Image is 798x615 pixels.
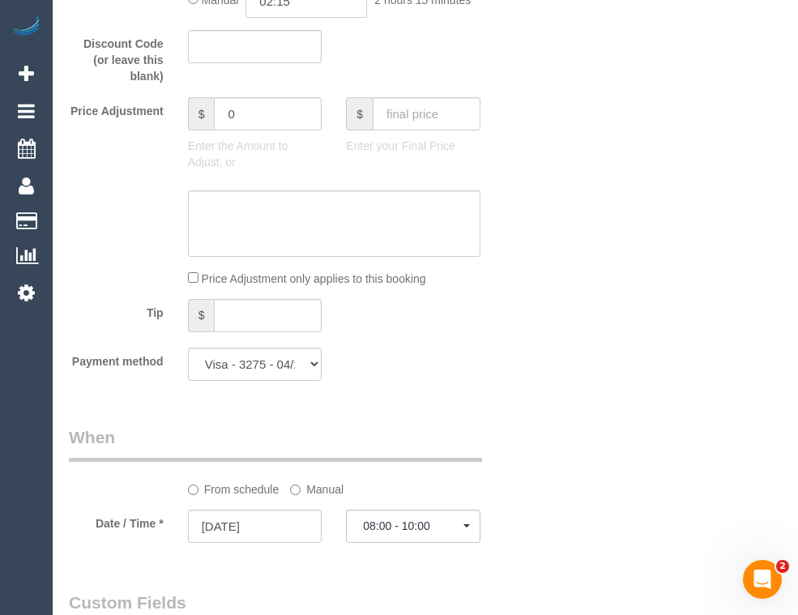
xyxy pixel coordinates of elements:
[188,138,322,170] p: Enter the Amount to Adjust, or
[188,476,280,498] label: From schedule
[743,560,782,599] iframe: Intercom live chat
[57,510,176,532] label: Date / Time *
[57,30,176,84] label: Discount Code (or leave this blank)
[202,272,426,285] span: Price Adjustment only applies to this booking
[188,485,198,495] input: From schedule
[363,519,463,532] span: 08:00 - 10:00
[290,476,344,498] label: Manual
[373,97,480,130] input: final price
[346,138,480,154] p: Enter your Final Price
[346,97,373,130] span: $
[776,560,789,573] span: 2
[188,299,215,332] span: $
[188,97,215,130] span: $
[290,485,301,495] input: Manual
[10,16,42,39] img: Automaid Logo
[57,299,176,321] label: Tip
[346,510,480,543] button: 08:00 - 10:00
[57,97,176,119] label: Price Adjustment
[57,348,176,369] label: Payment method
[69,425,482,462] legend: When
[188,510,322,543] input: DD/MM/YYYY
